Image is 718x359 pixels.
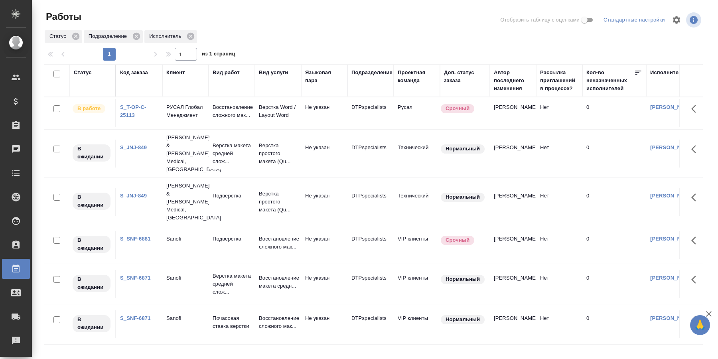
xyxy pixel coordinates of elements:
td: [PERSON_NAME] [490,231,536,259]
p: Срочный [446,236,469,244]
div: Подразделение [84,30,143,43]
p: РУСАЛ Глобал Менеджмент [166,103,205,119]
td: VIP клиенты [394,270,440,298]
p: Подразделение [89,32,130,40]
td: Не указан [301,99,347,127]
p: Верстка простого макета (Qu... [259,190,297,214]
td: 0 [582,140,646,168]
span: из 1 страниц [202,49,235,61]
span: Настроить таблицу [667,10,686,30]
p: В ожидании [77,316,106,331]
p: Sanofi [166,274,205,282]
p: Верстка макета средней слож... [213,272,251,296]
p: Восстановление макета средн... [259,274,297,290]
td: [PERSON_NAME] [490,270,536,298]
td: Нет [536,310,582,338]
td: DTPspecialists [347,99,394,127]
td: Нет [536,188,582,216]
button: Здесь прячутся важные кнопки [686,310,706,329]
div: split button [602,14,667,26]
button: Здесь прячутся важные кнопки [686,140,706,159]
div: Клиент [166,69,185,77]
p: [PERSON_NAME] & [PERSON_NAME] Medical, [GEOGRAPHIC_DATA] [166,134,205,174]
div: Доп. статус заказа [444,69,486,85]
td: 0 [582,310,646,338]
td: VIP клиенты [394,231,440,259]
p: Почасовая ставка верстки [213,314,251,330]
td: 0 [582,231,646,259]
td: Не указан [301,270,347,298]
a: S_SNF-6881 [120,236,151,242]
div: Исполнитель назначен, приступать к работе пока рано [72,144,111,162]
td: Не указан [301,140,347,168]
div: Код заказа [120,69,148,77]
td: 0 [582,270,646,298]
td: DTPspecialists [347,231,394,259]
div: Исполнитель назначен, приступать к работе пока рано [72,192,111,211]
span: Посмотреть информацию [686,12,703,28]
td: [PERSON_NAME] [490,188,536,216]
td: Технический [394,188,440,216]
button: Здесь прячутся важные кнопки [686,99,706,118]
p: Восстановление сложного мак... [213,103,251,119]
div: Рассылка приглашений в процессе? [540,69,578,93]
a: S_SNF-6871 [120,275,151,281]
button: Здесь прячутся важные кнопки [686,270,706,289]
p: Срочный [446,105,469,112]
a: [PERSON_NAME] [650,236,694,242]
a: S_SNF-6871 [120,315,151,321]
td: Не указан [301,188,347,216]
td: [PERSON_NAME] [490,99,536,127]
a: [PERSON_NAME] [650,104,694,110]
td: Технический [394,140,440,168]
td: DTPspecialists [347,310,394,338]
div: Исполнитель выполняет работу [72,103,111,114]
div: Исполнитель [144,30,197,43]
button: 🙏 [690,315,710,335]
div: Кол-во неназначенных исполнителей [586,69,634,93]
td: VIP клиенты [394,310,440,338]
p: [PERSON_NAME] & [PERSON_NAME] Medical, [GEOGRAPHIC_DATA] [166,182,205,222]
p: Sanofi [166,235,205,243]
td: 0 [582,188,646,216]
div: Статус [74,69,92,77]
div: Автор последнего изменения [494,69,532,93]
div: Вид работ [213,69,240,77]
td: 0 [582,99,646,127]
td: Русал [394,99,440,127]
p: Исполнитель [149,32,184,40]
td: Нет [536,99,582,127]
a: [PERSON_NAME] [650,144,694,150]
td: DTPspecialists [347,140,394,168]
div: Исполнитель [650,69,685,77]
p: Sanofi [166,314,205,322]
div: Проектная команда [398,69,436,85]
p: Подверстка [213,192,251,200]
div: Исполнитель назначен, приступать к работе пока рано [72,314,111,333]
p: Нормальный [446,145,480,153]
p: Восстановление сложного мак... [259,314,297,330]
p: В ожидании [77,193,106,209]
span: Работы [44,10,81,23]
p: Подверстка [213,235,251,243]
p: Нормальный [446,193,480,201]
p: Верстка Word / Layout Word [259,103,297,119]
span: 🙏 [693,317,707,333]
div: Исполнитель назначен, приступать к работе пока рано [72,274,111,293]
p: Нормальный [446,316,480,323]
a: [PERSON_NAME] [650,315,694,321]
td: [PERSON_NAME] [490,140,536,168]
div: Вид услуги [259,69,288,77]
td: Нет [536,231,582,259]
td: Нет [536,140,582,168]
button: Здесь прячутся важные кнопки [686,231,706,250]
a: S_JNJ-849 [120,144,147,150]
p: Статус [49,32,69,40]
div: Исполнитель назначен, приступать к работе пока рано [72,235,111,254]
p: Восстановление сложного мак... [259,235,297,251]
td: [PERSON_NAME] [490,310,536,338]
a: [PERSON_NAME] [650,275,694,281]
p: Верстка простого макета (Qu... [259,142,297,166]
div: Статус [45,30,82,43]
td: DTPspecialists [347,188,394,216]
